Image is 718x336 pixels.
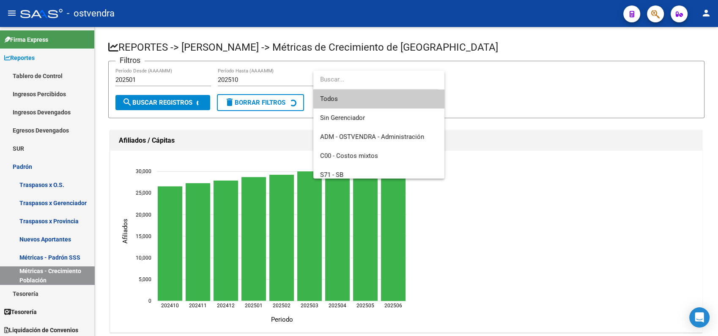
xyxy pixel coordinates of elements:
[320,89,438,108] span: Todos
[689,307,710,328] div: Open Intercom Messenger
[313,70,438,89] input: dropdown search
[320,171,343,179] span: S71 - SB
[320,114,365,122] span: Sin Gerenciador
[320,133,424,141] span: ADM - OSTVENDRA - Administración
[320,152,378,160] span: C00 - Costos mixtos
